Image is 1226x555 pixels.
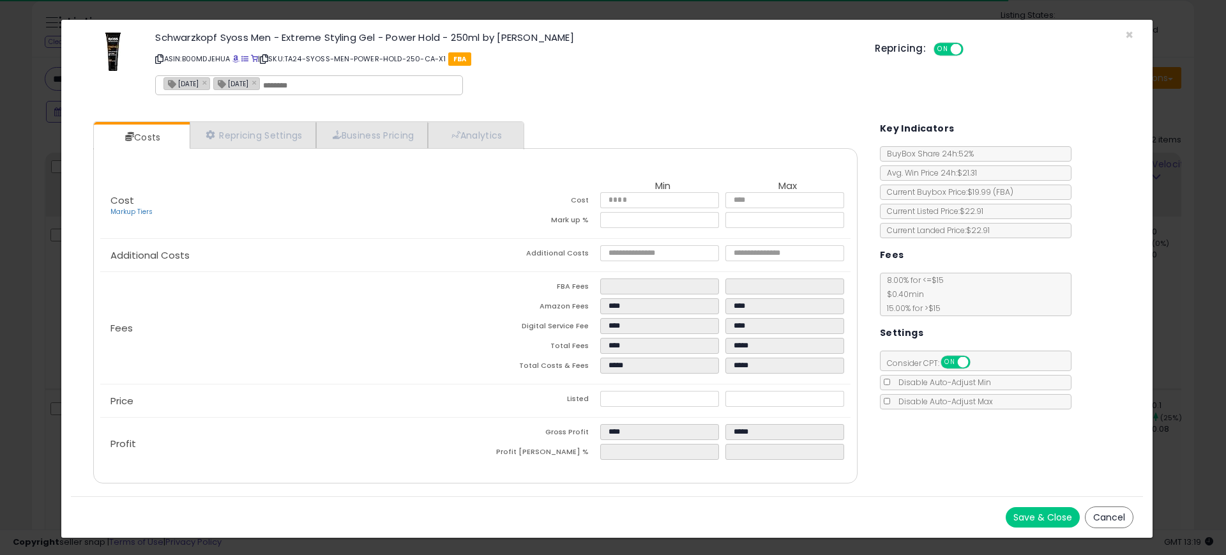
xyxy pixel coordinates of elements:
a: Markup Tiers [110,207,153,217]
span: [DATE] [214,78,248,89]
span: 8.00 % for <= $15 [881,275,944,314]
span: $19.99 [967,186,1013,197]
span: OFF [962,44,982,55]
span: OFF [968,357,988,368]
span: × [1125,26,1133,44]
td: Amazon Fees [475,298,600,318]
td: Digital Service Fee [475,318,600,338]
span: [DATE] [164,78,199,89]
a: Costs [94,125,188,150]
a: BuyBox page [232,54,239,64]
span: Consider CPT: [881,358,987,369]
span: 15.00 % for > $15 [881,303,941,314]
span: Disable Auto-Adjust Min [892,377,991,388]
h3: Schwarzkopf Syoss Men - Extreme Styling Gel - Power Hold - 250ml by [PERSON_NAME] [155,33,856,42]
td: Total Fees [475,338,600,358]
span: Disable Auto-Adjust Max [892,396,993,407]
p: Additional Costs [100,250,475,261]
th: Min [600,181,725,192]
p: Fees [100,323,475,333]
span: FBA [448,52,472,66]
span: Current Listed Price: $22.91 [881,206,983,217]
span: $0.40 min [881,289,924,300]
img: 31paMoqce8S._SL60_.jpg [105,33,121,71]
td: Listed [475,391,600,411]
a: Your listing only [251,54,258,64]
a: Business Pricing [316,122,428,148]
td: Gross Profit [475,424,600,444]
h5: Fees [880,247,904,263]
span: Current Landed Price: $22.91 [881,225,990,236]
p: Profit [100,439,475,449]
span: Current Buybox Price: [881,186,1013,197]
td: Mark up % [475,212,600,232]
td: Profit [PERSON_NAME] % [475,444,600,464]
td: Cost [475,192,600,212]
td: Additional Costs [475,245,600,265]
span: ON [942,357,958,368]
span: Avg. Win Price 24h: $21.31 [881,167,977,178]
th: Max [725,181,851,192]
p: ASIN: B00MDJEHUA | SKU: TA24-SYOSS-MEN-POWER-HOLD-250-CA-X1 [155,49,856,69]
span: ON [935,44,951,55]
a: Analytics [428,122,522,148]
h5: Key Indicators [880,121,955,137]
button: Save & Close [1006,507,1080,528]
a: All offer listings [241,54,248,64]
a: Repricing Settings [190,122,316,148]
a: × [252,77,259,88]
a: × [202,77,209,88]
p: Cost [100,195,475,217]
td: Total Costs & Fees [475,358,600,377]
button: Cancel [1085,506,1133,528]
h5: Repricing: [875,43,926,54]
h5: Settings [880,325,923,341]
p: Price [100,396,475,406]
span: BuyBox Share 24h: 52% [881,148,974,159]
td: FBA Fees [475,278,600,298]
span: ( FBA ) [993,186,1013,197]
